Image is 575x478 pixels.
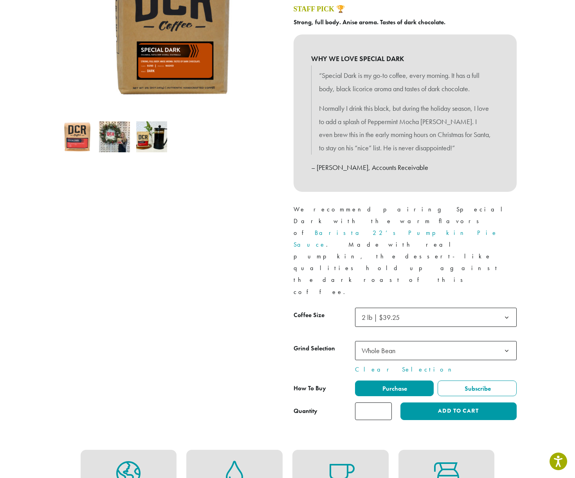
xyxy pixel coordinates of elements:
[355,402,392,420] input: Product quantity
[294,343,355,354] label: Grind Selection
[62,121,93,152] img: Special Dark
[99,121,130,152] img: Special Dark - Image 2
[311,52,499,65] b: WHY WE LOVE SPECIAL DARK
[136,121,167,152] img: Special Dark - Image 3
[400,402,516,420] button: Add to cart
[319,102,491,155] p: Normally I drink this black, but during the holiday season, I love to add a splash of Peppermint ...
[294,204,517,298] p: We recommend pairing Special Dark with the warm flavors of . Made with real pumpkin, the dessert-...
[294,406,317,416] div: Quantity
[359,343,403,358] span: Whole Bean
[311,161,499,174] p: – [PERSON_NAME], Accounts Receivable
[362,346,395,355] span: Whole Bean
[355,341,517,360] span: Whole Bean
[355,365,517,374] a: Clear Selection
[294,384,326,392] span: How To Buy
[294,5,345,13] a: STAFF PICK 🏆
[355,308,517,327] span: 2 lb | $39.25
[362,313,400,322] span: 2 lb | $39.25
[319,69,491,96] p: “Special Dark is my go-to coffee, every morning. It has a full body, black licorice aroma and tas...
[359,310,407,325] span: 2 lb | $39.25
[294,310,355,321] label: Coffee Size
[381,384,407,393] span: Purchase
[294,18,445,26] b: Strong, full body. Anise aroma. Tastes of dark chocolate.
[294,229,498,249] a: Barista 22’s Pumpkin Pie Sauce
[463,384,491,393] span: Subscribe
